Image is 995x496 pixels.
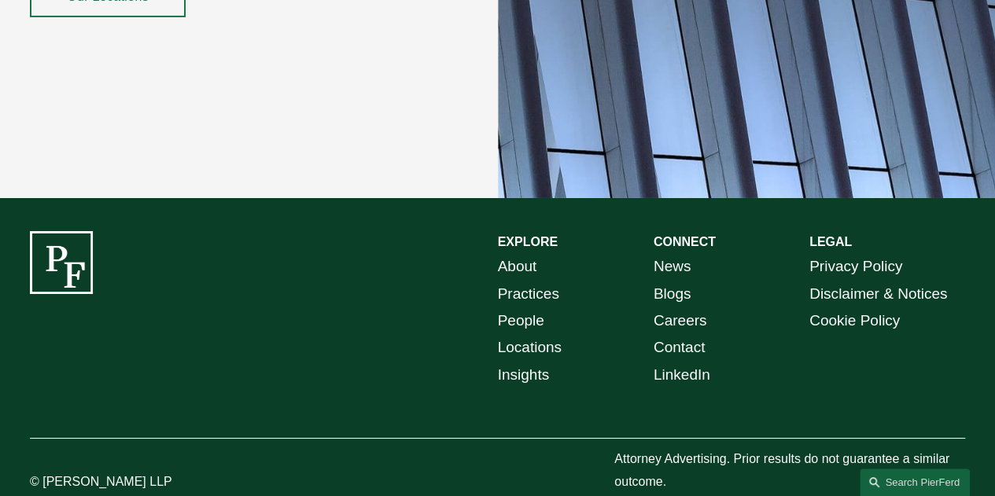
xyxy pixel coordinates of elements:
[809,281,947,307] a: Disclaimer & Notices
[498,362,550,388] a: Insights
[809,253,902,280] a: Privacy Policy
[654,235,716,248] strong: CONNECT
[498,307,544,334] a: People
[614,448,965,494] p: Attorney Advertising. Prior results do not guarantee a similar outcome.
[654,307,707,334] a: Careers
[498,281,559,307] a: Practices
[498,235,558,248] strong: EXPLORE
[809,307,900,334] a: Cookie Policy
[654,362,710,388] a: LinkedIn
[654,281,691,307] a: Blogs
[498,253,537,280] a: About
[498,334,562,361] a: Locations
[654,253,691,280] a: News
[654,334,706,361] a: Contact
[30,471,225,494] p: © [PERSON_NAME] LLP
[860,468,970,496] a: Search this site
[809,235,852,248] strong: LEGAL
